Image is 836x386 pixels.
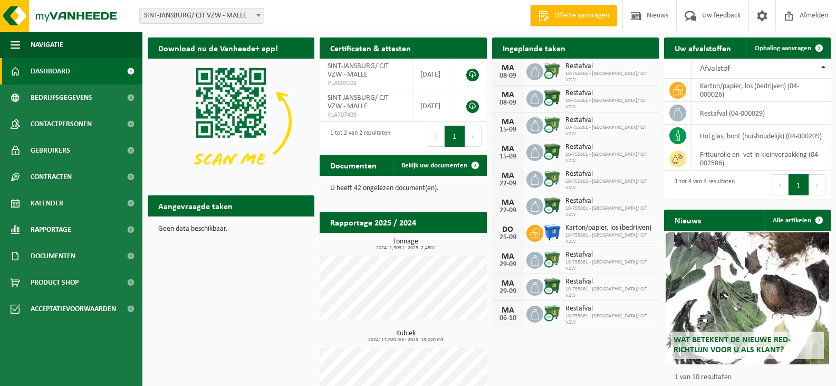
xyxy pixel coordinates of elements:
[692,102,831,125] td: restafval (04-000029)
[565,89,654,98] span: Restafval
[325,330,486,343] h3: Kubiek
[565,178,654,191] span: 10-755861 - [GEOGRAPHIC_DATA]/ CJT VZW
[31,190,63,216] span: Kalender
[764,210,830,231] a: Alle artikelen
[565,224,654,232] span: Karton/papier, los (bedrijven)
[543,116,561,134] img: WB-0770-CU
[428,126,445,147] button: Previous
[674,336,791,354] span: Wat betekent de nieuwe RED-richtlijn voor u als klant?
[320,212,427,232] h2: Rapportage 2025 / 2024
[325,238,486,251] h3: Tonnage
[497,72,518,80] div: 08-09
[31,58,70,84] span: Dashboard
[497,279,518,288] div: MA
[445,126,465,147] button: 1
[543,143,561,161] img: WB-1100-CU
[31,216,71,243] span: Rapportage
[692,79,831,102] td: karton/papier, los (bedrijven) (04-000026)
[746,37,830,59] a: Ophaling aanvragen
[412,59,455,90] td: [DATE]
[692,147,831,171] td: frituurolie en -vet in kleinverpakking (04-002586)
[401,162,467,169] span: Bekijk uw documenten
[497,199,518,207] div: MA
[328,79,404,88] span: VLA903108
[140,8,264,23] span: SINT-JANSBURG/ CJT VZW - MALLE
[497,64,518,72] div: MA
[497,153,518,161] div: 15-09
[497,252,518,261] div: MA
[148,59,314,184] img: Download de VHEPlus App
[565,143,654,152] span: Restafval
[692,125,831,147] td: hol glas, bont (huishoudelijk) (04-000209)
[669,173,735,196] div: 1 tot 4 van 4 resultaten
[565,278,654,286] span: Restafval
[497,118,518,126] div: MA
[565,232,654,245] span: 10-755861 - [GEOGRAPHIC_DATA]/ CJT VZW
[31,164,72,190] span: Contracten
[565,251,654,259] span: Restafval
[700,64,730,73] span: Afvalstof
[664,210,712,230] h2: Nieuws
[552,11,612,21] span: Offerte aanvragen
[328,111,404,119] span: VLA707409
[497,234,518,241] div: 25-09
[565,205,654,218] span: 10-755861 - [GEOGRAPHIC_DATA]/ CJT VZW
[497,145,518,153] div: MA
[565,98,654,110] span: 10-755861 - [GEOGRAPHIC_DATA]/ CJT VZW
[497,207,518,214] div: 22-09
[325,125,390,148] div: 1 tot 2 van 2 resultaten
[325,337,486,343] span: 2024: 17,920 m3 - 2025: 19,020 m3
[565,313,654,326] span: 10-755861 - [GEOGRAPHIC_DATA]/ CJT VZW
[320,155,387,175] h2: Documenten
[497,126,518,134] div: 15-09
[809,174,825,195] button: Next
[565,125,654,137] span: 10-755861 - [GEOGRAPHIC_DATA]/ CJT VZW
[31,137,70,164] span: Gebruikers
[497,172,518,180] div: MA
[543,62,561,80] img: WB-0770-CU
[543,304,561,322] img: WB-0770-CU
[325,246,486,251] span: 2024: 2,903 t - 2025: 2,450 t
[497,288,518,295] div: 29-09
[31,243,75,269] span: Documenten
[543,277,561,295] img: WB-1100-CU
[31,32,63,58] span: Navigatie
[31,84,92,111] span: Bedrijfsgegevens
[543,196,561,214] img: WB-1100-CU
[328,94,389,110] span: SINT-JANSBURG/ CJT VZW - MALLE
[543,89,561,107] img: WB-1100-CU
[497,306,518,315] div: MA
[412,90,455,122] td: [DATE]
[543,170,561,187] img: WB-0770-CU
[31,296,116,322] span: Acceptatievoorwaarden
[664,37,742,58] h2: Uw afvalstoffen
[565,71,654,83] span: 10-755861 - [GEOGRAPHIC_DATA]/ CJT VZW
[497,225,518,234] div: DO
[543,250,561,268] img: WB-0770-CU
[139,8,264,24] span: SINT-JANSBURG/ CJT VZW - MALLE
[772,174,789,195] button: Previous
[565,170,654,178] span: Restafval
[755,45,811,52] span: Ophaling aanvragen
[148,195,243,216] h2: Aangevraagde taken
[565,305,654,313] span: Restafval
[330,185,476,192] p: U heeft 42 ongelezen document(en).
[328,62,389,79] span: SINT-JANSBURG/ CJT VZW - MALLE
[497,315,518,322] div: 06-10
[565,197,654,205] span: Restafval
[565,152,654,164] span: 10-755861 - [GEOGRAPHIC_DATA]/ CJT VZW
[497,261,518,268] div: 29-09
[497,180,518,187] div: 22-09
[530,5,617,26] a: Offerte aanvragen
[465,126,482,147] button: Next
[497,99,518,107] div: 08-09
[31,111,92,137] span: Contactpersonen
[393,155,486,176] a: Bekijk uw documenten
[31,269,79,296] span: Product Shop
[789,174,809,195] button: 1
[666,232,829,364] a: Wat betekent de nieuwe RED-richtlijn voor u als klant?
[565,286,654,299] span: 10-755861 - [GEOGRAPHIC_DATA]/ CJT VZW
[148,37,289,58] h2: Download nu de Vanheede+ app!
[565,62,654,71] span: Restafval
[543,223,561,241] img: WB-1100-HPE-BE-04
